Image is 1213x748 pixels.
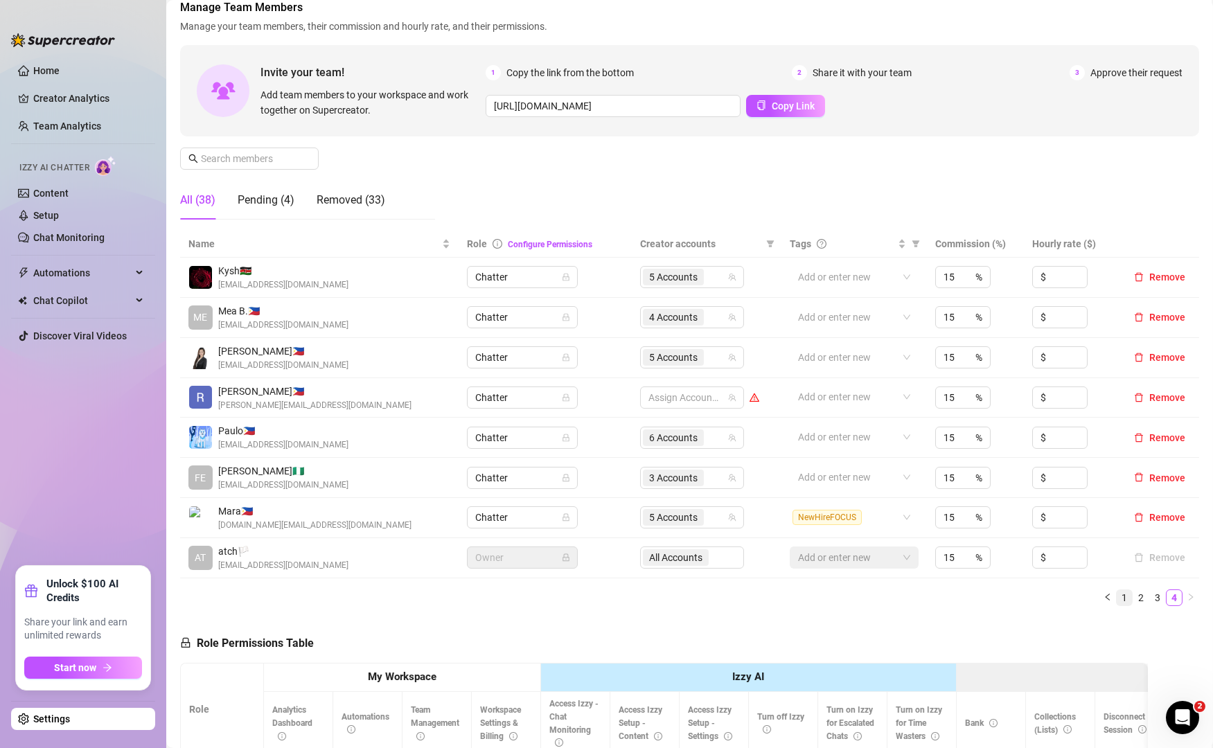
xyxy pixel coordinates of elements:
[688,705,732,741] span: Access Izzy Setup - Settings
[826,705,874,741] span: Turn on Izzy for Escalated Chats
[1099,589,1116,606] button: left
[480,705,521,741] span: Workspace Settings & Billing
[194,310,208,325] span: ME
[1149,512,1185,523] span: Remove
[562,353,570,362] span: lock
[643,509,704,526] span: 5 Accounts
[1166,701,1199,734] iframe: Intercom live chat
[218,504,411,519] span: Mara 🇵🇭
[218,559,348,572] span: [EMAIL_ADDRESS][DOMAIN_NAME]
[1090,65,1183,80] span: Approve their request
[1134,433,1144,443] span: delete
[790,236,811,251] span: Tags
[24,657,142,679] button: Start nowarrow-right
[1149,352,1185,363] span: Remove
[475,387,569,408] span: Chatter
[33,290,132,312] span: Chat Copilot
[189,506,212,529] img: Mara
[260,87,480,118] span: Add team members to your workspace and work together on Supercreator.
[33,262,132,284] span: Automations
[475,467,569,488] span: Chatter
[1128,470,1191,486] button: Remove
[732,670,764,683] strong: Izzy AI
[180,637,191,648] span: lock
[195,550,206,565] span: AT
[1138,725,1146,733] span: info-circle
[619,705,662,741] span: Access Izzy Setup - Content
[649,430,698,445] span: 6 Accounts
[909,233,923,254] span: filter
[1134,513,1144,522] span: delete
[180,19,1199,34] span: Manage your team members, their commission and hourly rate, and their permissions.
[728,474,736,482] span: team
[33,330,127,341] a: Discover Viral Videos
[728,513,736,522] span: team
[1024,231,1120,258] th: Hourly rate ($)
[189,346,212,369] img: Jessa Cadiogan
[509,732,517,740] span: info-circle
[555,738,563,747] span: info-circle
[1149,392,1185,403] span: Remove
[24,584,38,598] span: gift
[218,463,348,479] span: [PERSON_NAME] 🇳🇬
[218,479,348,492] span: [EMAIL_ADDRESS][DOMAIN_NAME]
[1128,349,1191,366] button: Remove
[1183,589,1199,606] button: right
[728,434,736,442] span: team
[654,732,662,740] span: info-circle
[475,507,569,528] span: Chatter
[562,474,570,482] span: lock
[643,429,704,446] span: 6 Accounts
[1133,590,1149,605] a: 2
[33,188,69,199] a: Content
[188,236,439,251] span: Name
[218,263,348,278] span: Kysh 🇰🇪
[33,65,60,76] a: Home
[756,100,766,110] span: copy
[180,635,314,652] h5: Role Permissions Table
[728,353,736,362] span: team
[643,309,704,326] span: 4 Accounts
[368,670,436,683] strong: My Workspace
[1128,269,1191,285] button: Remove
[853,732,862,740] span: info-circle
[1183,589,1199,606] li: Next Page
[475,547,569,568] span: Owner
[33,713,70,724] a: Settings
[763,233,777,254] span: filter
[549,699,599,748] span: Access Izzy - Chat Monitoring
[813,65,912,80] span: Share it with your team
[1149,312,1185,323] span: Remove
[1149,589,1166,606] li: 3
[201,151,299,166] input: Search members
[1128,509,1191,526] button: Remove
[317,192,385,208] div: Removed (33)
[218,423,348,438] span: Paulo 🇵🇭
[1149,472,1185,483] span: Remove
[18,296,27,305] img: Chat Copilot
[1034,712,1076,735] span: Collections (Lists)
[218,278,348,292] span: [EMAIL_ADDRESS][DOMAIN_NAME]
[218,384,411,399] span: [PERSON_NAME] 🇵🇭
[33,210,59,221] a: Setup
[218,303,348,319] span: Mea B. 🇵🇭
[1070,65,1085,80] span: 3
[989,719,998,727] span: info-circle
[643,470,704,486] span: 3 Accounts
[724,732,732,740] span: info-circle
[218,399,411,412] span: [PERSON_NAME][EMAIL_ADDRESS][DOMAIN_NAME]
[757,712,804,735] span: Turn off Izzy
[766,240,774,248] span: filter
[728,273,736,281] span: team
[180,231,459,258] th: Name
[728,313,736,321] span: team
[218,319,348,332] span: [EMAIL_ADDRESS][DOMAIN_NAME]
[1128,429,1191,446] button: Remove
[180,192,215,208] div: All (38)
[493,239,502,249] span: info-circle
[1128,389,1191,406] button: Remove
[1116,589,1133,606] li: 1
[55,662,97,673] span: Start now
[931,732,939,740] span: info-circle
[508,240,592,249] a: Configure Permissions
